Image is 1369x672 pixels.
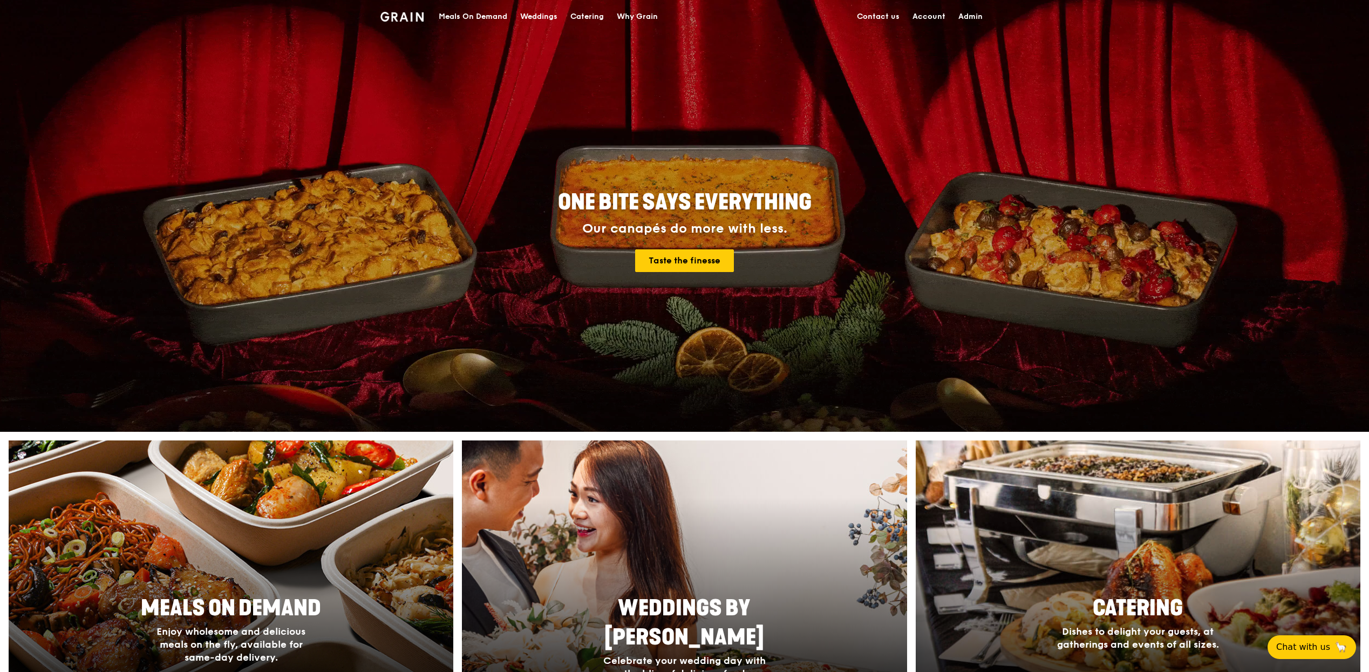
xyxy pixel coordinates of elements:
a: Why Grain [610,1,664,33]
span: Meals On Demand [141,595,321,621]
button: Chat with us🦙 [1268,635,1356,659]
a: Taste the finesse [635,249,734,272]
div: Why Grain [617,1,658,33]
div: Catering [570,1,604,33]
a: Contact us [850,1,906,33]
a: Weddings [514,1,564,33]
a: Admin [952,1,989,33]
span: Enjoy wholesome and delicious meals on the fly, available for same-day delivery. [156,626,305,663]
a: Catering [564,1,610,33]
span: ONE BITE SAYS EVERYTHING [558,189,812,215]
span: Catering [1093,595,1183,621]
a: Account [906,1,952,33]
span: Weddings by [PERSON_NAME] [604,595,764,650]
div: Our canapés do more with less. [491,221,879,236]
div: Weddings [520,1,557,33]
span: Dishes to delight your guests, at gatherings and events of all sizes. [1057,626,1219,650]
span: 🦙 [1334,641,1347,654]
div: Meals On Demand [439,1,507,33]
span: Chat with us [1276,641,1330,654]
img: Grain [380,12,424,22]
